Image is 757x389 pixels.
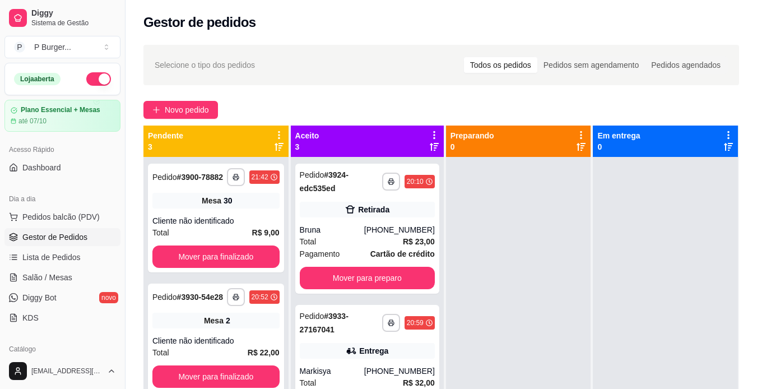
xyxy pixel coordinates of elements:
strong: R$ 23,00 [403,237,435,246]
article: até 07/10 [18,117,47,126]
span: Gestor de Pedidos [22,231,87,243]
span: KDS [22,312,39,323]
p: 0 [597,141,640,152]
button: Mover para finalizado [152,365,280,388]
span: Dashboard [22,162,61,173]
p: Em entrega [597,130,640,141]
strong: # 3924-edc535ed [300,170,349,193]
div: P Burger ... [34,41,71,53]
div: 20:59 [407,318,424,327]
button: Mover para preparo [300,267,435,289]
span: Mesa [204,315,224,326]
div: Acesso Rápido [4,141,120,159]
div: Retirada [358,204,389,215]
div: Entrega [359,345,388,356]
div: Cliente não identificado [152,215,280,226]
a: DiggySistema de Gestão [4,4,120,31]
span: Diggy [31,8,116,18]
span: Pedido [300,170,324,179]
button: [EMAIL_ADDRESS][DOMAIN_NAME] [4,358,120,385]
a: KDS [4,309,120,327]
p: 3 [295,141,319,152]
span: P [14,41,25,53]
span: [EMAIL_ADDRESS][DOMAIN_NAME] [31,367,103,376]
span: Selecione o tipo dos pedidos [155,59,255,71]
strong: R$ 32,00 [403,378,435,387]
p: Aceito [295,130,319,141]
a: Dashboard [4,159,120,177]
div: 30 [224,195,233,206]
button: Select a team [4,36,120,58]
div: Loja aberta [14,73,61,85]
div: Catálogo [4,340,120,358]
span: Sistema de Gestão [31,18,116,27]
span: Pedido [152,293,177,302]
span: Diggy Bot [22,292,57,303]
div: Markisya [300,365,364,377]
p: Pendente [148,130,183,141]
span: Total [152,226,169,239]
span: Lista de Pedidos [22,252,81,263]
div: Bruna [300,224,364,235]
div: 21:42 [252,173,268,182]
button: Mover para finalizado [152,246,280,268]
div: Pedidos sem agendamento [537,57,645,73]
span: Total [300,377,317,389]
article: Plano Essencial + Mesas [21,106,100,114]
p: 3 [148,141,183,152]
div: 2 [226,315,230,326]
strong: # 3933-27167041 [300,312,349,334]
h2: Gestor de pedidos [143,13,256,31]
div: Cliente não identificado [152,335,280,346]
a: Diggy Botnovo [4,289,120,307]
strong: Cartão de crédito [370,249,435,258]
a: Salão / Mesas [4,268,120,286]
button: Novo pedido [143,101,218,119]
span: Pagamento [300,248,340,260]
span: Total [300,235,317,248]
a: Lista de Pedidos [4,248,120,266]
span: Mesa [202,195,221,206]
div: [PHONE_NUMBER] [364,224,435,235]
p: Preparando [451,130,494,141]
span: Total [152,346,169,359]
strong: R$ 22,00 [248,348,280,357]
span: Salão / Mesas [22,272,72,283]
span: plus [152,106,160,114]
div: Todos os pedidos [464,57,537,73]
p: 0 [451,141,494,152]
div: Pedidos agendados [645,57,727,73]
div: [PHONE_NUMBER] [364,365,435,377]
div: Dia a dia [4,190,120,208]
a: Gestor de Pedidos [4,228,120,246]
strong: R$ 9,00 [252,228,280,237]
span: Novo pedido [165,104,209,116]
span: Pedido [152,173,177,182]
button: Pedidos balcão (PDV) [4,208,120,226]
div: 20:10 [407,177,424,186]
span: Pedido [300,312,324,321]
div: 20:52 [252,293,268,302]
button: Alterar Status [86,72,111,86]
span: Pedidos balcão (PDV) [22,211,100,223]
strong: # 3930-54e28 [177,293,224,302]
a: Plano Essencial + Mesasaté 07/10 [4,100,120,132]
strong: # 3900-78882 [177,173,224,182]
